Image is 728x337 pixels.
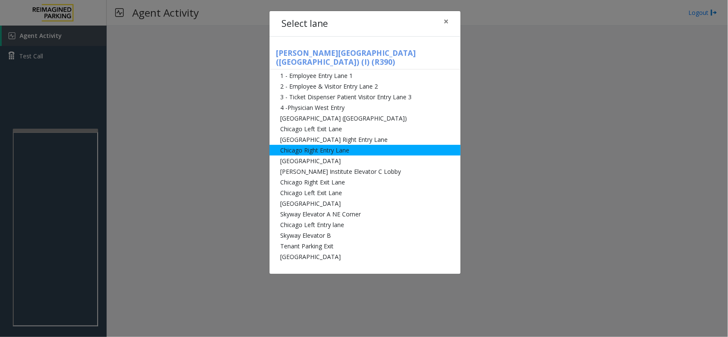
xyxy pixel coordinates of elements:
[270,81,461,92] li: 2 - Employee & Visitor Entry Lane 2
[270,230,461,241] li: Skyway Elevator B
[270,187,461,198] li: Chicago Left Exit Lane
[270,166,461,177] li: [PERSON_NAME] Institute Elevator C Lobby
[270,156,461,166] li: [GEOGRAPHIC_DATA]
[270,241,461,251] li: Tenant Parking Exit
[270,198,461,209] li: [GEOGRAPHIC_DATA]
[270,92,461,102] li: 3 - Ticket Dispenser Patient Visitor Entry Lane 3
[270,134,461,145] li: [GEOGRAPHIC_DATA] Right Entry Lane
[444,15,449,27] span: ×
[270,113,461,124] li: [GEOGRAPHIC_DATA] ([GEOGRAPHIC_DATA])
[270,219,461,230] li: Chicago Left Entry lane
[270,70,461,81] li: 1 - Employee Entry Lane 1
[270,177,461,187] li: Chicago Right Exit Lane
[438,11,455,32] button: Close
[270,49,461,69] h5: [PERSON_NAME][GEOGRAPHIC_DATA] ([GEOGRAPHIC_DATA]) (I) (R390)
[270,102,461,113] li: 4 -Physician West Entry
[270,124,461,134] li: Chicago Left Exit Lane
[281,17,328,31] h4: Select lane
[270,251,461,262] li: [GEOGRAPHIC_DATA]
[270,209,461,219] li: Skyway Elevator A NE Corner
[270,145,461,156] li: Chicago Right Entry Lane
